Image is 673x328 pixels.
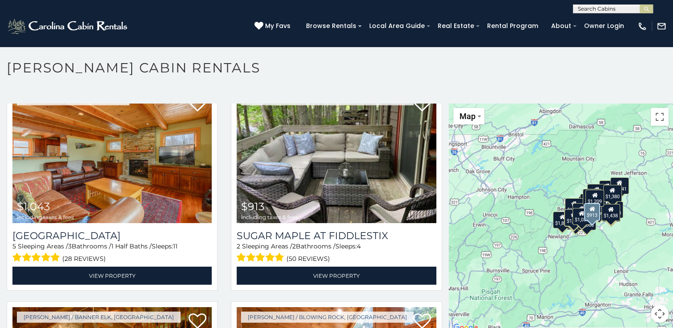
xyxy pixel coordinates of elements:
[237,242,436,264] div: Sleeping Areas / Bathrooms / Sleeps:
[189,95,206,114] a: Add to favorites
[265,21,290,31] span: My Favs
[459,112,476,121] span: Map
[12,230,212,242] a: [GEOGRAPHIC_DATA]
[241,214,298,220] span: including taxes & fees
[302,19,361,33] a: Browse Rentals
[583,188,601,205] div: $1,558
[12,242,16,250] span: 5
[547,19,576,33] a: About
[237,267,436,285] a: View Property
[553,211,572,228] div: $1,818
[237,90,436,223] a: Sugar Maple at Fiddlestix $913 including taxes & fees
[17,214,74,220] span: including taxes & fees
[599,180,614,197] div: $931
[12,90,212,223] img: Camelot Lodge
[12,267,212,285] a: View Property
[603,185,622,202] div: $1,380
[584,203,600,221] div: $913
[111,242,152,250] span: 1 Half Baths /
[604,201,623,218] div: $3,383
[7,17,130,35] img: White-1-2.png
[241,312,414,323] a: [PERSON_NAME] / Blowing Rock, [GEOGRAPHIC_DATA]
[237,230,436,242] a: Sugar Maple at Fiddlestix
[610,177,629,194] div: $1,241
[292,242,296,250] span: 2
[577,213,596,230] div: $1,568
[453,108,484,124] button: Change map style
[12,230,212,242] h3: Camelot Lodge
[602,204,621,221] div: $1,103
[651,305,669,323] button: Map camera controls
[433,19,479,33] a: Real Estate
[657,21,666,31] img: mail-regular-white.png
[580,19,629,33] a: Owner Login
[483,19,543,33] a: Rental Program
[651,108,669,126] button: Toggle fullscreen view
[572,203,591,220] div: $1,840
[12,90,212,223] a: Camelot Lodge $1,043 including taxes & fees
[637,21,647,31] img: phone-regular-white.png
[12,242,212,264] div: Sleeping Areas / Bathrooms / Sleeps:
[237,90,436,223] img: Sugar Maple at Fiddlestix
[62,253,106,264] span: (28 reviews)
[68,242,72,250] span: 3
[286,253,330,264] span: (50 reviews)
[413,95,431,114] a: Add to favorites
[365,19,429,33] a: Local Area Guide
[237,242,240,250] span: 2
[572,208,591,224] div: $1,035
[564,198,583,215] div: $1,043
[566,212,584,229] div: $1,026
[357,242,361,250] span: 4
[241,200,265,213] span: $913
[564,209,583,226] div: $1,223
[254,21,293,31] a: My Favs
[587,184,606,201] div: $1,053
[564,209,583,226] div: $1,736
[17,312,181,323] a: [PERSON_NAME] / Banner Elk, [GEOGRAPHIC_DATA]
[601,204,620,220] div: $1,438
[17,200,50,213] span: $1,043
[173,242,177,250] span: 11
[585,190,604,207] div: $1,209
